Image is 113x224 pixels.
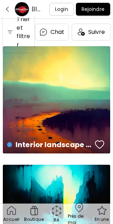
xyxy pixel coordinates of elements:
button: Login [49,3,74,16]
h6: Trier et filtrer [17,15,31,49]
a: Près de moi [68,204,90,224]
button: down [3,5,12,14]
div: Suivre [72,24,111,41]
img: icon [78,29,85,36]
h4: Interior landscape #5 [7,139,93,150]
p: Login [55,6,68,13]
img: down [4,6,11,12]
h6: BloodyBob [32,5,43,13]
a: Interior landscape #5favoriteshttps://cdn.kaleido.art/CDN/Artwork/151514/Primary/large.webp?updat... [3,46,110,153]
button: Rejoindre [76,3,110,16]
p: Accueil [3,216,19,223]
p: En une [95,216,109,223]
div: animation [50,205,63,217]
a: Boutique [23,204,45,224]
p: RA [54,217,59,223]
p: Boutique [24,216,44,223]
a: En une [90,204,113,224]
span: Suivre [88,29,105,36]
img: chatIcon [39,28,48,36]
p: Rejoindre [82,6,105,13]
button: favorites [93,138,106,151]
p: Chat [50,28,65,36]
